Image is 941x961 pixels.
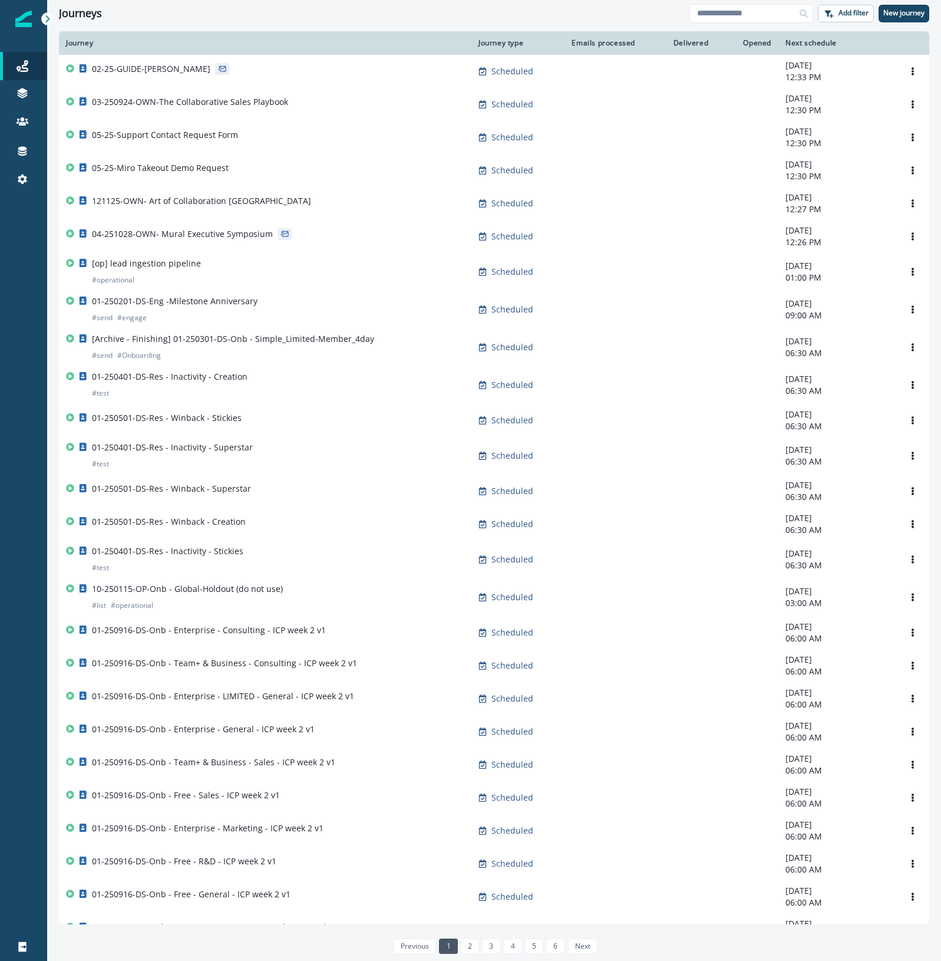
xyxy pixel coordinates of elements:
p: 05-25-Miro Takeout Demo Request [92,162,229,174]
p: # operational [111,600,153,611]
button: Options [903,228,922,245]
p: [DATE] [785,753,889,765]
p: [DATE] [785,373,889,385]
a: 01-250501-DS-Res - Winback - SuperstarScheduled-[DATE]06:30 AMOptions [59,475,929,508]
div: Opened [722,38,771,48]
button: Options [903,338,922,356]
p: Scheduled [491,554,533,565]
p: Scheduled [491,485,533,497]
p: Scheduled [491,792,533,804]
p: [op] lead ingestion pipeline [92,258,201,269]
button: Options [903,129,922,146]
div: Emails processed [567,38,635,48]
p: 12:30 PM [785,137,889,149]
p: [DATE] [785,298,889,310]
p: 01-250401-DS-Res - Inactivity - Creation [92,371,247,383]
p: 01-250401-DS-Res - Inactivity - Stickies [92,545,243,557]
p: 01:00 PM [785,272,889,284]
p: 01-250916-DS-Onb - Free - General - ICP week 2 v1 [92,888,290,900]
p: # operational [92,274,134,286]
a: 01-250916-DS-Onb - Free - Sales - ICP week 2 v1Scheduled-[DATE]06:00 AMOptions [59,781,929,814]
p: Scheduled [491,660,533,672]
a: 01-250916-DS-Onb - Enterprise - LIMITED - General - ICP week 2 v1Scheduled-[DATE]06:00 AMOptions [59,682,929,715]
p: [DATE] [785,126,889,137]
p: 121125-OWN- Art of Collaboration [GEOGRAPHIC_DATA] [92,195,311,207]
a: 04-251028-OWN- Mural Executive SymposiumScheduled-[DATE]12:26 PMOptions [59,220,929,253]
img: Inflection [15,11,32,27]
p: # test [92,458,109,470]
button: Options [903,690,922,707]
p: # send [92,312,113,324]
h1: Journeys [59,7,102,20]
p: # test [92,562,109,574]
button: Options [903,723,922,741]
a: 01-250401-DS-Res - Inactivity - Creation#testScheduled-[DATE]06:30 AMOptions [59,366,929,404]
p: 06:00 AM [785,897,889,909]
p: 06:00 AM [785,765,889,776]
p: Scheduled [491,65,533,77]
button: Options [903,447,922,465]
p: Scheduled [491,231,533,242]
p: Scheduled [491,164,533,176]
p: 06:30 AM [785,456,889,468]
p: Add filter [838,9,869,17]
p: [DATE] [785,335,889,347]
div: Delivered [649,38,708,48]
a: [op] lead ingestion pipeline#operationalScheduled-[DATE]01:00 PMOptions [59,253,929,291]
p: 12:26 PM [785,236,889,248]
p: 01-250916-DS-Onb - Enterprise - Consulting - ICP week 2 v1 [92,624,326,636]
p: Scheduled [491,131,533,143]
a: 05-25-Miro Takeout Demo RequestScheduled-[DATE]12:30 PMOptions [59,154,929,187]
p: [Archive - Finishing] 01-250301-DS-Onb - Simple_Limited-Member_4day [92,333,374,345]
p: Scheduled [491,379,533,391]
p: 01-250916-DS-Onb - Free - R&D - ICP week 2 v1 [92,855,276,867]
p: 06:00 AM [785,699,889,710]
p: # list [92,600,106,611]
p: 03-250924-OWN-The Collaborative Sales Playbook [92,96,288,108]
a: 03-250924-OWN-The Collaborative Sales PlaybookScheduled-[DATE]12:30 PMOptions [59,88,929,121]
button: Add filter [818,5,874,22]
p: Scheduled [491,450,533,462]
p: 01-250501-DS-Res - Winback - Creation [92,516,246,528]
p: 06:00 AM [785,732,889,743]
p: # engage [117,312,147,324]
p: [DATE] [785,918,889,930]
a: 01-250916-DS-Onb - Enterprise - Consulting - ICP week 2 v1Scheduled-[DATE]06:00 AMOptions [59,616,929,649]
p: 06:30 AM [785,524,889,536]
p: New journey [883,9,925,17]
p: 06:30 AM [785,491,889,503]
p: [DATE] [785,819,889,831]
p: 10-250115-OP-Onb - Global-Holdout (do not use) [92,583,283,595]
p: 01-250501-DS-Res - Winback - Stickies [92,412,242,424]
a: Page 5 [525,939,543,954]
p: # Onboarding [117,350,161,361]
p: [DATE] [785,60,889,71]
button: Options [903,376,922,394]
p: 01-250401-DS-Res - Inactivity - Superstar [92,442,253,453]
p: # test [92,387,109,399]
p: 02-25-GUIDE-[PERSON_NAME] [92,63,210,75]
button: Options [903,301,922,318]
p: 06:00 AM [785,633,889,644]
p: Scheduled [491,414,533,426]
p: 06:30 AM [785,347,889,359]
a: 01-250401-DS-Res - Inactivity - Stickies#testScheduled-[DATE]06:30 AMOptions [59,541,929,578]
button: Options [903,551,922,568]
p: [DATE] [785,687,889,699]
p: 09:00 AM [785,310,889,321]
p: [DATE] [785,852,889,864]
a: 01-250916-DS-Onb - Free - R&D - ICP week 2 v1Scheduled-[DATE]06:00 AMOptions [59,847,929,880]
p: Scheduled [491,924,533,936]
button: Options [903,96,922,113]
p: 01-250201-DS-Eng -Milestone Anniversary [92,295,257,307]
a: 01-250501-DS-Res - Winback - StickiesScheduled-[DATE]06:30 AMOptions [59,404,929,437]
p: 06:30 AM [785,560,889,571]
p: [DATE] [785,93,889,104]
a: 01-250401-DS-Res - Inactivity - Superstar#testScheduled-[DATE]06:30 AMOptions [59,437,929,475]
p: 12:27 PM [785,203,889,215]
a: Next page [568,939,597,954]
p: [DATE] [785,260,889,272]
p: Scheduled [491,341,533,353]
p: 06:30 AM [785,385,889,397]
p: 05-25-Support Contact Request Form [92,129,238,141]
